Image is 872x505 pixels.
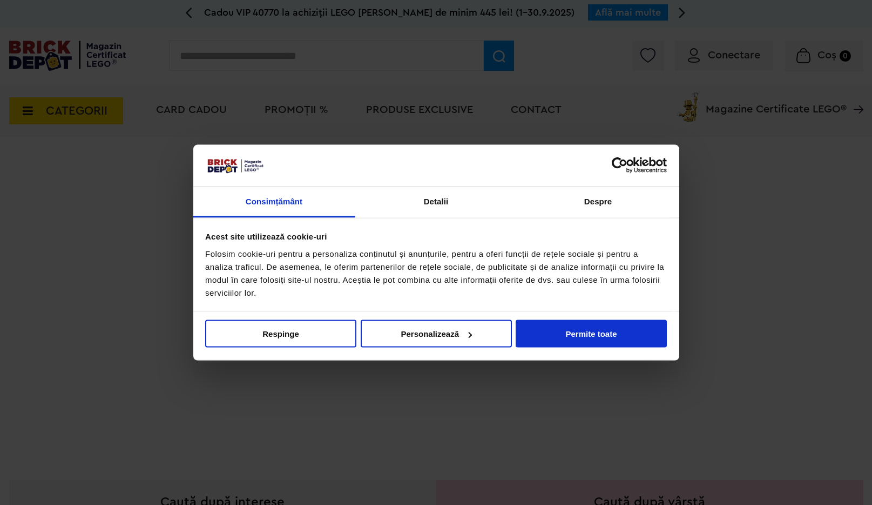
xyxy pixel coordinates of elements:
a: Usercentrics Cookiebot - opens in a new window [572,157,667,174]
img: siglă [205,157,265,174]
button: Respinge [205,320,356,348]
a: Consimțământ [193,187,355,217]
a: Despre [517,187,679,217]
button: Personalizează [361,320,512,348]
div: Folosim cookie-uri pentru a personaliza conținutul și anunțurile, pentru a oferi funcții de rețel... [205,247,667,299]
button: Permite toate [516,320,667,348]
a: Detalii [355,187,517,217]
div: Acest site utilizează cookie-uri [205,230,667,243]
